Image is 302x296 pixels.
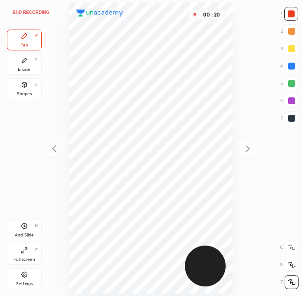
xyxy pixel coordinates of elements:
[20,43,28,47] div: Pen
[7,7,55,17] button: End recording
[17,92,32,96] div: Shapes
[281,111,299,125] div: 7
[201,12,222,18] div: 00 : 20
[280,59,299,73] div: 4
[280,258,299,272] div: X
[280,76,299,90] div: 5
[16,282,33,286] div: Settings
[280,240,299,254] div: C
[13,257,35,262] div: Full screen
[281,7,298,21] div: 1
[280,94,299,108] div: 6
[18,67,31,72] div: Eraser
[280,275,299,289] div: Z
[281,42,299,56] div: 3
[15,233,34,237] div: Add Slide
[281,24,299,38] div: 2
[35,223,38,228] div: H
[35,33,38,38] div: P
[76,10,123,17] img: logo.38c385cc.svg
[35,58,38,62] div: E
[35,248,38,252] div: F
[35,82,38,86] div: L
